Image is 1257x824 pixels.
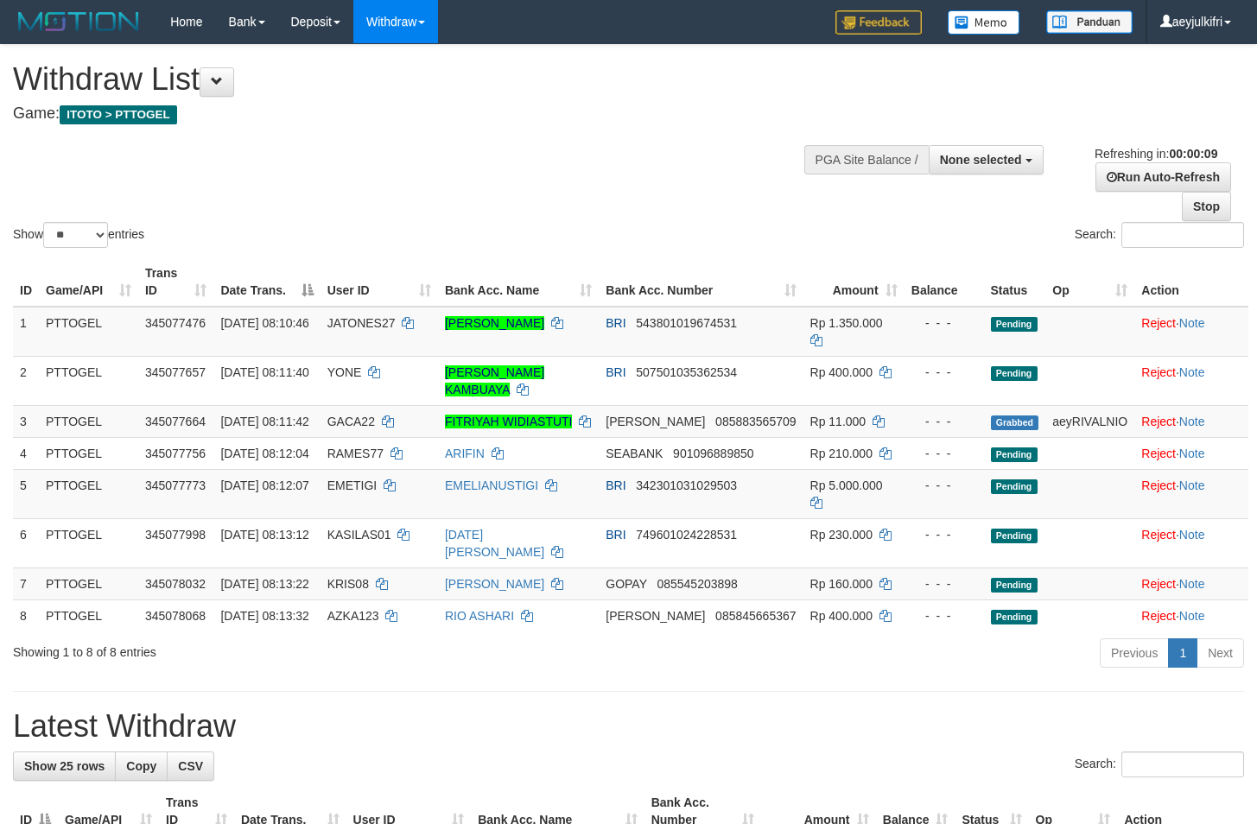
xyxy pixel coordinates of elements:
[1100,638,1169,668] a: Previous
[13,105,821,123] h4: Game:
[445,316,544,330] a: [PERSON_NAME]
[1134,518,1248,567] td: ·
[39,356,138,405] td: PTTOGEL
[1141,415,1176,428] a: Reject
[1134,307,1248,357] td: ·
[13,518,39,567] td: 6
[145,577,206,591] span: 345078032
[13,709,1244,744] h1: Latest Withdraw
[636,316,737,330] span: Copy 543801019674531 to clipboard
[991,578,1038,593] span: Pending
[911,526,977,543] div: - - -
[145,365,206,379] span: 345077657
[599,257,803,307] th: Bank Acc. Number: activate to sort column ascending
[715,609,796,623] span: Copy 085845665367 to clipboard
[39,567,138,599] td: PTTOGEL
[911,364,977,381] div: - - -
[657,577,737,591] span: Copy 085545203898 to clipboard
[138,257,214,307] th: Trans ID: activate to sort column ascending
[13,9,144,35] img: MOTION_logo.png
[13,599,39,631] td: 8
[1095,162,1231,192] a: Run Auto-Refresh
[1095,147,1217,161] span: Refreshing in:
[60,105,177,124] span: ITOTO > PTTOGEL
[1179,447,1205,460] a: Note
[145,415,206,428] span: 345077664
[803,257,905,307] th: Amount: activate to sort column ascending
[39,257,138,307] th: Game/API: activate to sort column ascending
[145,609,206,623] span: 345078068
[220,316,308,330] span: [DATE] 08:10:46
[991,415,1039,430] span: Grabbed
[39,599,138,631] td: PTTOGEL
[810,447,873,460] span: Rp 210.000
[1168,638,1197,668] a: 1
[606,577,646,591] span: GOPAY
[991,317,1038,332] span: Pending
[115,751,168,781] a: Copy
[445,528,544,559] a: [DATE] [PERSON_NAME]
[1179,609,1205,623] a: Note
[810,609,873,623] span: Rp 400.000
[327,528,391,542] span: KASILAS01
[1179,365,1205,379] a: Note
[178,759,203,773] span: CSV
[327,479,378,492] span: EMETIGI
[1075,751,1244,777] label: Search:
[13,405,39,437] td: 3
[1141,316,1176,330] a: Reject
[220,447,308,460] span: [DATE] 08:12:04
[1134,567,1248,599] td: ·
[810,316,883,330] span: Rp 1.350.000
[1179,316,1205,330] a: Note
[991,529,1038,543] span: Pending
[1046,10,1133,34] img: panduan.png
[804,145,929,174] div: PGA Site Balance /
[13,469,39,518] td: 5
[321,257,438,307] th: User ID: activate to sort column ascending
[39,518,138,567] td: PTTOGEL
[991,366,1038,381] span: Pending
[445,365,544,396] a: [PERSON_NAME] KAMBUAYA
[13,637,511,661] div: Showing 1 to 8 of 8 entries
[39,307,138,357] td: PTTOGEL
[715,415,796,428] span: Copy 085883565709 to clipboard
[810,365,873,379] span: Rp 400.000
[13,437,39,469] td: 4
[220,577,308,591] span: [DATE] 08:13:22
[1134,405,1248,437] td: ·
[13,62,821,97] h1: Withdraw List
[1169,147,1217,161] strong: 00:00:09
[445,447,485,460] a: ARIFIN
[606,365,625,379] span: BRI
[13,567,39,599] td: 7
[1179,479,1205,492] a: Note
[1045,405,1134,437] td: aeyRIVALNIO
[911,445,977,462] div: - - -
[948,10,1020,35] img: Button%20Memo.svg
[810,528,873,542] span: Rp 230.000
[940,153,1022,167] span: None selected
[810,577,873,591] span: Rp 160.000
[445,609,514,623] a: RIO ASHARI
[13,751,116,781] a: Show 25 rows
[911,314,977,332] div: - - -
[1134,599,1248,631] td: ·
[606,479,625,492] span: BRI
[911,477,977,494] div: - - -
[636,365,737,379] span: Copy 507501035362534 to clipboard
[327,316,396,330] span: JATONES27
[606,609,705,623] span: [PERSON_NAME]
[835,10,922,35] img: Feedback.jpg
[1179,577,1205,591] a: Note
[1179,528,1205,542] a: Note
[810,415,867,428] span: Rp 11.000
[13,307,39,357] td: 1
[327,609,379,623] span: AZKA123
[636,479,737,492] span: Copy 342301031029503 to clipboard
[1179,415,1205,428] a: Note
[438,257,599,307] th: Bank Acc. Name: activate to sort column ascending
[673,447,753,460] span: Copy 901096889850 to clipboard
[606,415,705,428] span: [PERSON_NAME]
[606,316,625,330] span: BRI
